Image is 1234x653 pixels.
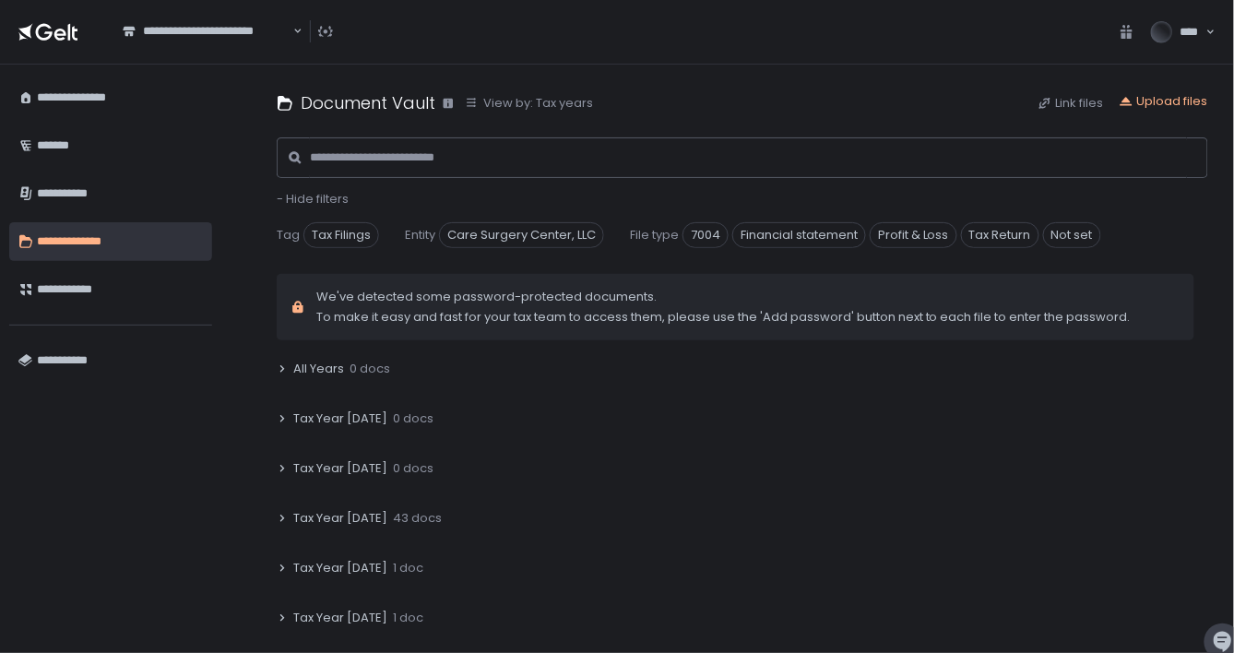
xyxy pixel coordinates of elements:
[393,510,442,527] span: 43 docs
[732,222,866,248] span: Financial statement
[1043,222,1101,248] span: Not set
[293,560,387,576] span: Tax Year [DATE]
[293,460,387,477] span: Tax Year [DATE]
[277,190,349,208] span: - Hide filters
[301,90,435,115] h1: Document Vault
[316,309,1131,326] span: To make it easy and fast for your tax team to access them, please use the 'Add password' button n...
[277,227,300,243] span: Tag
[123,40,291,58] input: Search for option
[1119,93,1208,110] button: Upload files
[682,222,729,248] span: 7004
[393,610,423,626] span: 1 doc
[439,222,604,248] span: Care Surgery Center, LLC
[405,227,435,243] span: Entity
[465,95,593,112] button: View by: Tax years
[1038,95,1104,112] button: Link files
[393,560,423,576] span: 1 doc
[350,361,390,377] span: 0 docs
[303,222,379,248] span: Tax Filings
[630,227,679,243] span: File type
[293,510,387,527] span: Tax Year [DATE]
[870,222,957,248] span: Profit & Loss
[293,610,387,626] span: Tax Year [DATE]
[293,361,344,377] span: All Years
[961,222,1039,248] span: Tax Return
[277,191,349,208] button: - Hide filters
[393,460,433,477] span: 0 docs
[393,410,433,427] span: 0 docs
[111,13,303,51] div: Search for option
[316,289,1131,305] span: We've detected some password-protected documents.
[293,410,387,427] span: Tax Year [DATE]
